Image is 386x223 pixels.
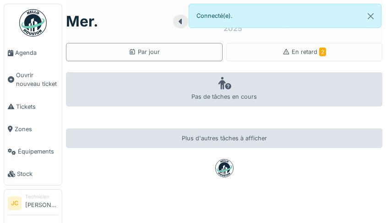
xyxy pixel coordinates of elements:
button: Close [360,4,381,28]
a: JC Technicien[PERSON_NAME] [8,193,58,215]
li: JC [8,196,22,210]
img: badge-BVDL4wpA.svg [215,159,234,177]
span: Équipements [18,147,58,156]
li: [PERSON_NAME] [25,193,58,213]
span: Zones [15,125,58,133]
a: Agenda [4,42,62,64]
h1: mer. [66,13,98,30]
span: Stock [17,170,58,178]
div: Plus d'autres tâches à afficher [66,128,382,148]
div: Pas de tâches en cours [66,72,382,106]
div: Technicien [25,193,58,200]
span: Ouvrir nouveau ticket [16,71,58,88]
div: 2025 [223,23,242,34]
span: 2 [319,48,326,56]
img: Badge_color-CXgf-gQk.svg [19,9,47,37]
a: Stock [4,163,62,185]
a: Tickets [4,96,62,118]
a: Zones [4,118,62,140]
div: Connecté(e). [189,4,382,28]
span: Agenda [15,48,58,57]
a: Ouvrir nouveau ticket [4,64,62,95]
span: Tickets [16,102,58,111]
div: Par jour [129,48,160,56]
a: Équipements [4,140,62,163]
span: En retard [292,48,326,55]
